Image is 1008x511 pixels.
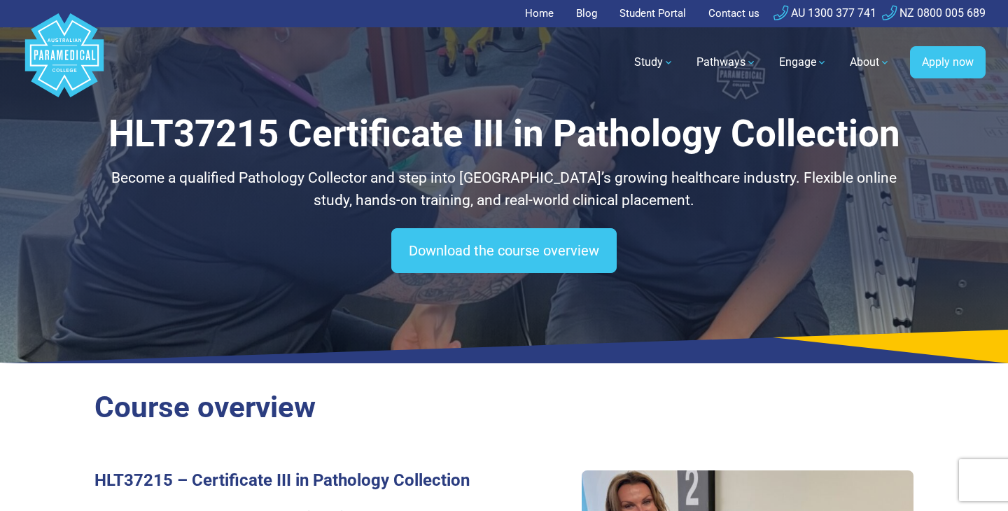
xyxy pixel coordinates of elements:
[22,27,106,98] a: Australian Paramedical College
[94,390,913,426] h2: Course overview
[626,43,682,82] a: Study
[841,43,899,82] a: About
[688,43,765,82] a: Pathways
[94,470,496,491] h3: HLT37215 – Certificate III in Pathology Collection
[773,6,876,20] a: AU 1300 377 741
[391,228,617,273] a: Download the course overview
[94,167,913,211] p: Become a qualified Pathology Collector and step into [GEOGRAPHIC_DATA]’s growing healthcare indus...
[910,46,986,78] a: Apply now
[882,6,986,20] a: NZ 0800 005 689
[771,43,836,82] a: Engage
[94,112,913,156] h1: HLT37215 Certificate III in Pathology Collection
